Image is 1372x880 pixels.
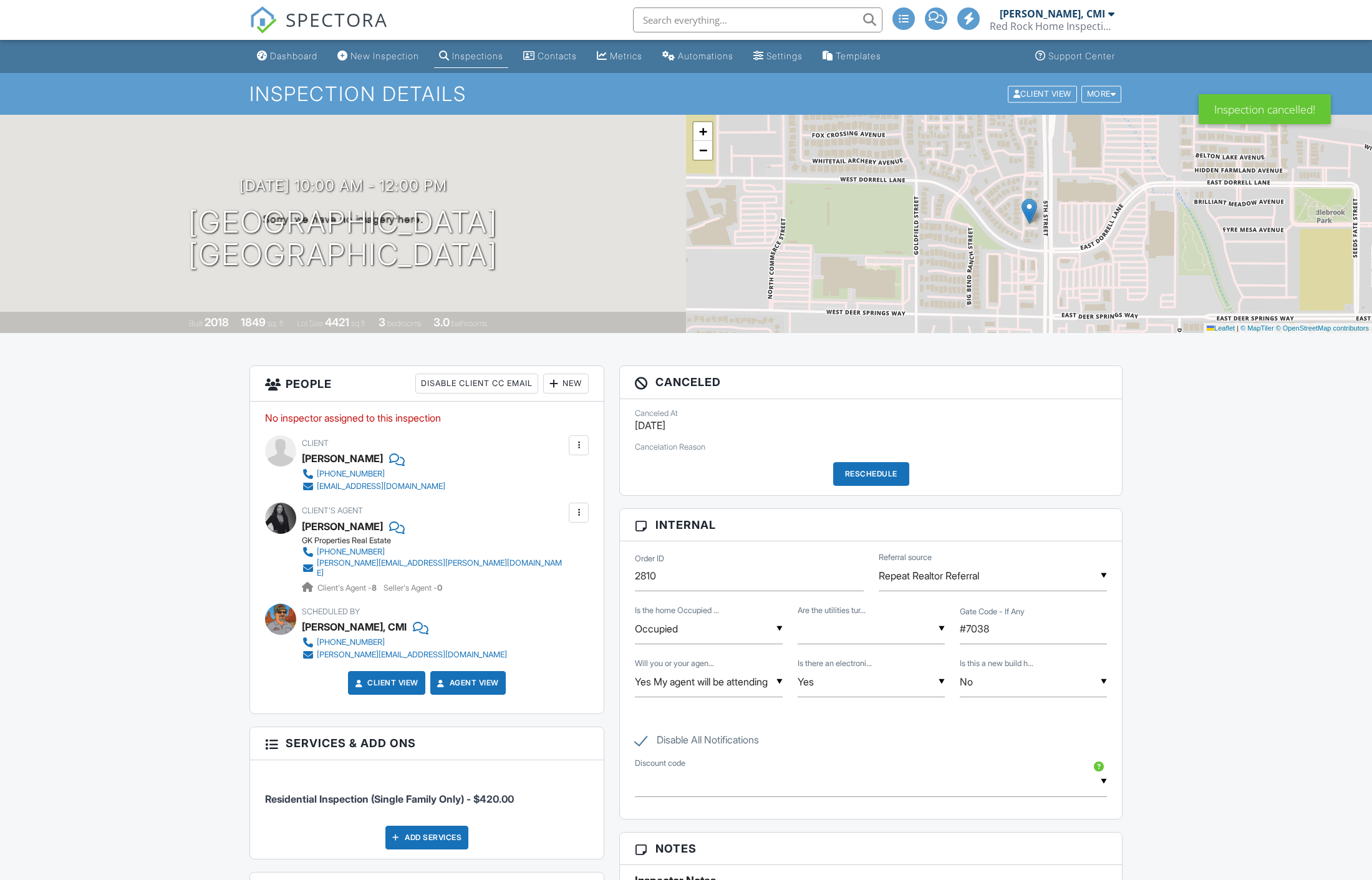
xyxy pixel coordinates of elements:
[350,51,419,61] div: New Inspection
[317,469,385,479] div: [PHONE_NUMBER]
[188,206,498,272] h1: [GEOGRAPHIC_DATA] [GEOGRAPHIC_DATA]
[1199,94,1331,124] div: Inspection cancelled!
[620,509,1122,541] h3: Internal
[1048,51,1115,61] div: Support Center
[270,51,317,61] div: Dashboard
[286,6,388,32] span: SPECTORA
[302,617,407,636] div: [PERSON_NAME], CMI
[635,418,1107,432] p: [DATE]
[748,45,808,68] a: Settings
[387,319,422,328] span: bedrooms
[635,734,759,750] label: Disable All Notifications
[302,536,576,546] div: GK Properties Real Estate
[543,374,589,394] div: New
[415,374,538,394] div: Disable Client CC Email
[265,411,589,425] p: No inspector assigned to this inspection
[239,177,447,194] h3: [DATE] 10:00 am - 12:00 pm
[452,319,487,328] span: bathrooms
[317,583,379,592] span: Client's Agent -
[302,506,363,515] span: Client's Agent
[836,51,881,61] div: Templates
[297,319,323,328] span: Lot Size
[302,438,329,448] span: Client
[693,122,712,141] a: Zoom in
[252,45,322,68] a: Dashboard
[325,316,349,329] div: 4421
[960,614,1107,644] input: Gate Code - If Any
[635,758,685,769] label: Discount code
[1008,85,1077,102] div: Client View
[435,677,499,689] a: Agent View
[437,583,442,592] strong: 0
[250,727,604,760] h3: Services & Add ons
[317,637,385,647] div: [PHONE_NUMBER]
[633,7,882,32] input: Search everything...
[635,605,719,616] label: Is the home Occupied or Vacant?
[1030,45,1120,68] a: Support Center
[818,45,886,68] a: Templates
[798,658,872,669] label: Is there an electronic (Sentri-Lock) Keybox at the home?
[302,636,507,649] a: [PHONE_NUMBER]
[302,468,445,480] a: [PHONE_NUMBER]
[592,45,647,68] a: Metrics
[434,45,508,68] a: Inspections
[332,45,424,68] a: New Inspection
[385,826,468,849] div: Add Services
[518,45,582,68] a: Contacts
[960,606,1025,617] label: Gate Code - If Any
[1022,198,1037,224] img: Marker
[635,553,664,564] label: Order ID
[1276,324,1369,332] a: © OpenStreetMap contributors
[990,20,1114,32] div: Red Rock Home Inspections LLC
[302,649,507,661] a: [PERSON_NAME][EMAIL_ADDRESS][DOMAIN_NAME]
[833,462,909,486] div: Reschedule
[205,316,229,329] div: 2018
[250,366,604,402] h3: People
[538,51,577,61] div: Contacts
[635,442,1107,452] div: Cancelation Reason
[268,319,285,328] span: sq. ft.
[372,583,377,592] strong: 8
[798,605,866,616] label: Are the utilities turned on?
[635,658,714,669] label: Will you or your agent be attending the inspection?
[879,552,932,563] label: Referral source
[433,316,450,329] div: 3.0
[620,833,1122,865] h3: Notes
[317,481,445,491] div: [EMAIL_ADDRESS][DOMAIN_NAME]
[379,316,385,329] div: 3
[384,583,442,592] span: Seller's Agent -
[610,51,642,61] div: Metrics
[693,141,712,160] a: Zoom out
[302,546,566,558] a: [PHONE_NUMBER]
[302,449,383,468] div: [PERSON_NAME]
[635,409,1107,418] div: Canceled At
[317,547,385,557] div: [PHONE_NUMBER]
[302,480,445,493] a: [EMAIL_ADDRESS][DOMAIN_NAME]
[265,793,514,805] span: Residential Inspection (Single Family Only) - $420.00
[351,319,367,328] span: sq.ft.
[1207,324,1235,332] a: Leaflet
[657,45,738,68] a: Automations (Advanced)
[1240,324,1274,332] a: © MapTiler
[452,51,503,61] div: Inspections
[249,6,277,34] img: The Best Home Inspection Software - Spectora
[249,17,388,43] a: SPECTORA
[189,319,203,328] span: Built
[960,658,1033,669] label: Is this a new build home?
[699,142,707,158] span: −
[302,558,566,578] a: [PERSON_NAME][EMAIL_ADDRESS][PERSON_NAME][DOMAIN_NAME]
[317,558,566,578] div: [PERSON_NAME][EMAIL_ADDRESS][PERSON_NAME][DOMAIN_NAME]
[352,677,418,689] a: Client View
[1237,324,1239,332] span: |
[302,517,383,536] a: [PERSON_NAME]
[317,650,507,660] div: [PERSON_NAME][EMAIL_ADDRESS][DOMAIN_NAME]
[620,366,1122,399] h3: Canceled
[766,51,803,61] div: Settings
[1000,7,1105,20] div: [PERSON_NAME], CMI
[241,316,266,329] div: 1849
[1007,89,1080,98] a: Client View
[678,51,733,61] div: Automations
[302,607,360,616] span: Scheduled By
[1081,85,1122,102] div: More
